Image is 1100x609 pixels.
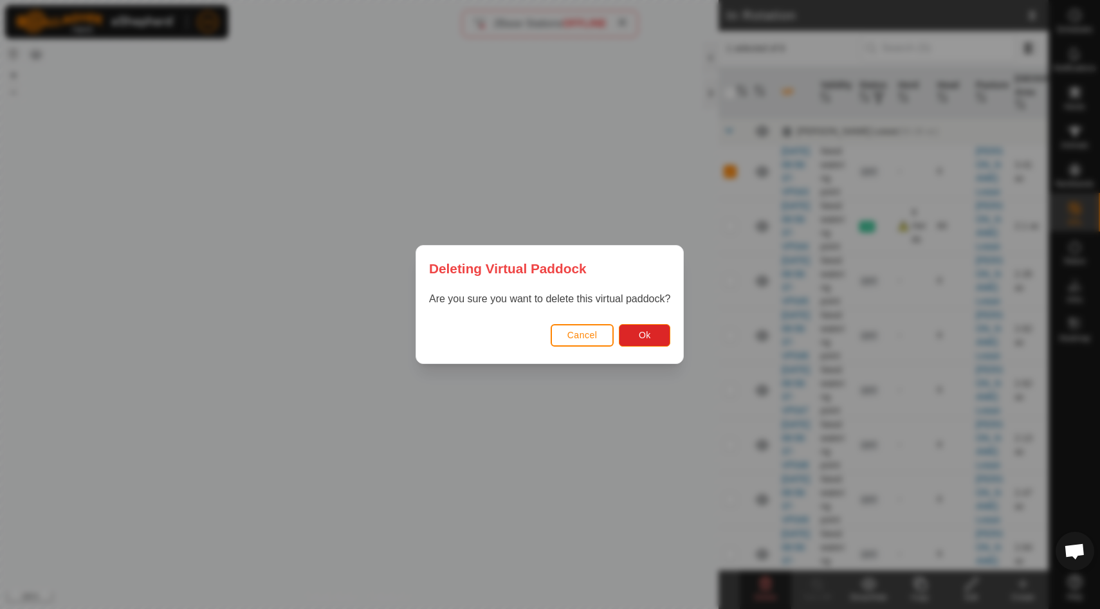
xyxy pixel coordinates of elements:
[429,291,670,307] p: Are you sure you want to delete this virtual paddock?
[567,330,598,340] span: Cancel
[429,259,587,278] span: Deleting Virtual Paddock
[1056,532,1094,570] div: Open chat
[551,324,614,347] button: Cancel
[639,330,651,340] span: Ok
[619,324,671,347] button: Ok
